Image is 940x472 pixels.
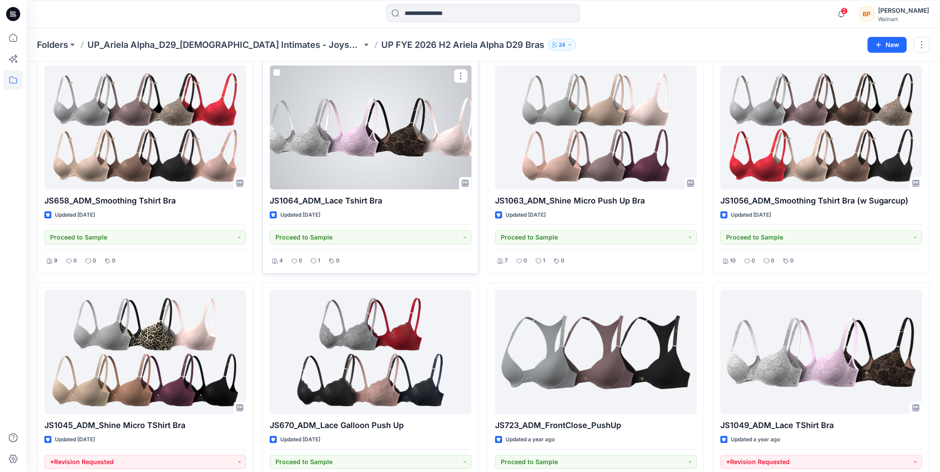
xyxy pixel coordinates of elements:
p: JS658_ADM_Smoothing Tshirt Bra [44,195,246,207]
p: 4 [279,256,283,265]
p: 0 [73,256,77,265]
p: JS1063_ADM_Shine Micro Push Up Bra [495,195,697,207]
p: 0 [771,256,774,265]
p: JS1056_ADM_Smoothing Tshirt Bra (w Sugarcup) [720,195,922,207]
p: JS1045_ADM_Shine Micro TShirt Bra [44,419,246,432]
a: JS723_ADM_FrontClose_PushUp [495,290,697,414]
a: UP_Ariela Alpha_D29_[DEMOGRAPHIC_DATA] Intimates - Joyspun [87,39,362,51]
p: 0 [336,256,340,265]
p: Updated [DATE] [280,211,320,220]
button: New [868,37,907,53]
a: JS1056_ADM_Smoothing Tshirt Bra (w Sugarcup) [720,65,922,189]
p: 7 [505,256,508,265]
div: BP [859,6,875,22]
a: JS1063_ADM_Shine Micro Push Up Bra [495,65,697,189]
a: JS1064_ADM_Lace Tshirt Bra [270,65,471,189]
p: 1 [543,256,545,265]
p: Updated [DATE] [55,435,95,444]
p: JS670_ADM_Lace Galloon Push Up [270,419,471,432]
button: 24 [548,39,576,51]
p: Updated a year ago [731,435,780,444]
p: 0 [112,256,116,265]
p: 0 [561,256,564,265]
p: 10 [730,256,736,265]
p: 0 [790,256,794,265]
a: Folders [37,39,68,51]
p: 9 [54,256,58,265]
p: 24 [559,40,565,50]
p: Updated a year ago [506,435,555,444]
p: Updated [DATE] [55,211,95,220]
div: [PERSON_NAME] [878,5,929,16]
p: 0 [93,256,96,265]
p: UP FYE 2026 H2 Ariela Alpha D29 Bras [381,39,544,51]
p: 1 [318,256,320,265]
p: 0 [752,256,755,265]
p: 0 [299,256,302,265]
p: JS723_ADM_FrontClose_PushUp [495,419,697,432]
a: JS1049_ADM_Lace TShirt Bra [720,290,922,414]
p: JS1049_ADM_Lace TShirt Bra [720,419,922,432]
p: Updated [DATE] [506,211,546,220]
a: JS670_ADM_Lace Galloon Push Up [270,290,471,414]
p: Updated [DATE] [280,435,320,444]
div: Walmart [878,16,929,22]
a: JS1045_ADM_Shine Micro TShirt Bra [44,290,246,414]
p: Updated [DATE] [731,211,771,220]
a: JS658_ADM_Smoothing Tshirt Bra [44,65,246,189]
p: 0 [524,256,527,265]
p: JS1064_ADM_Lace Tshirt Bra [270,195,471,207]
span: 2 [841,7,848,15]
